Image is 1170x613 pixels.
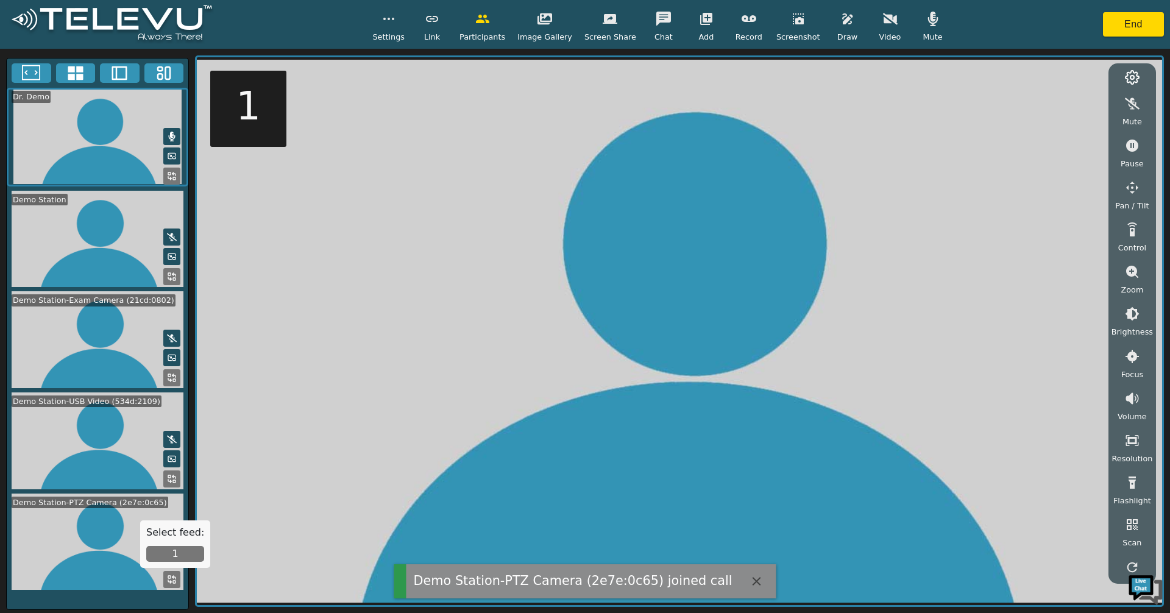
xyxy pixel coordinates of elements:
[12,497,168,508] div: Demo Station-PTZ Camera (2e7e:0c65)
[736,31,762,43] span: Record
[100,63,140,83] button: Two Window Medium
[144,63,184,83] button: Three Window Medium
[56,63,96,83] button: 4x4
[163,248,180,265] button: Picture in Picture
[146,526,204,538] h5: Select feed:
[12,63,51,83] button: Fullscreen
[163,450,180,467] button: Picture in Picture
[163,571,180,588] button: Replace Feed
[414,572,732,590] div: Demo Station-PTZ Camera (2e7e:0c65) joined call
[1111,453,1152,464] span: Resolution
[200,6,229,35] div: Minimize live chat window
[21,57,51,87] img: d_736959983_company_1615157101543_736959983
[163,147,180,165] button: Picture in Picture
[424,31,440,43] span: Link
[163,128,180,145] button: Mute
[1122,537,1141,548] span: Scan
[163,349,180,366] button: Picture in Picture
[236,83,261,130] h5: 1
[879,31,901,43] span: Video
[6,333,232,375] textarea: Type your message and hit 'Enter'
[459,31,505,43] span: Participants
[584,31,636,43] span: Screen Share
[146,546,204,562] button: 1
[163,431,180,448] button: Mute
[1115,200,1149,211] span: Pan / Tilt
[1111,326,1153,338] span: Brightness
[163,268,180,285] button: Replace Feed
[63,64,205,80] div: Chat with us now
[372,31,405,43] span: Settings
[163,470,180,487] button: Replace Feed
[1118,242,1146,253] span: Control
[12,395,161,407] div: Demo Station-USB Video (534d:2109)
[1118,411,1147,422] span: Volume
[163,369,180,386] button: Replace Feed
[1103,12,1164,37] button: End
[1121,158,1144,169] span: Pause
[12,294,175,306] div: Demo Station-Exam Camera (21cd:0802)
[1121,284,1143,296] span: Zoom
[163,229,180,246] button: Mute
[1127,570,1164,607] img: Chat Widget
[12,91,51,102] div: Dr. Demo
[1113,495,1151,506] span: Flashlight
[71,154,168,277] span: We're online!
[12,194,68,205] div: Demo Station
[776,31,820,43] span: Screenshot
[6,2,218,48] img: logoWhite.png
[699,31,714,43] span: Add
[654,31,673,43] span: Chat
[923,31,942,43] span: Mute
[1121,369,1144,380] span: Focus
[163,168,180,185] button: Replace Feed
[517,31,572,43] span: Image Gallery
[1122,116,1142,127] span: Mute
[163,330,180,347] button: Mute
[837,31,857,43] span: Draw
